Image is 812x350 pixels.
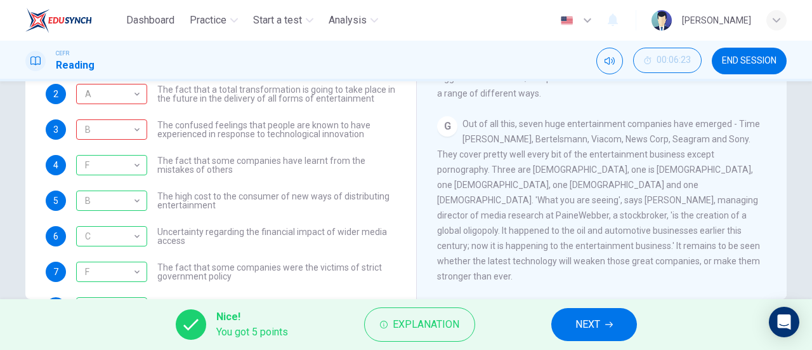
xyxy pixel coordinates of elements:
[157,192,396,210] span: The high cost to the consumer of new ways of distributing entertainment
[53,267,58,276] span: 7
[126,13,174,28] span: Dashboard
[25,8,92,33] img: EduSynch logo
[53,90,58,98] span: 2
[53,161,58,170] span: 4
[76,119,147,140] div: A
[248,9,318,32] button: Start a test
[157,85,396,103] span: The fact that a total transformation is going to take place in the future in the delivery of all ...
[56,49,69,58] span: CEFR
[216,309,288,325] span: Nice!
[56,58,95,73] h1: Reading
[53,125,58,134] span: 3
[76,297,147,318] div: G
[253,13,302,28] span: Start a test
[185,9,243,32] button: Practice
[551,308,637,341] button: NEXT
[157,299,396,316] span: The fact that the digital revolution could undermine the giant entertainment companies
[722,56,776,66] span: END SESSION
[157,263,396,281] span: The fact that some companies were the victims of strict government policy
[216,325,288,340] span: You got 5 points
[53,232,58,241] span: 6
[76,262,147,282] div: F
[76,147,143,184] div: F
[575,316,600,333] span: NEXT
[76,84,147,104] div: C
[76,290,143,326] div: G
[76,183,143,219] div: B
[559,16,575,25] img: en
[364,307,475,342] button: Explanation
[76,155,147,175] div: F
[25,8,121,33] a: EduSynch logo
[157,121,396,138] span: The confused feelings that people are known to have experienced in response to technological inno...
[633,48,702,74] div: Hide
[76,112,143,148] div: B
[712,48,787,74] button: END SESSION
[657,55,691,65] span: 00:06:23
[76,254,143,290] div: F
[437,116,457,137] div: G
[157,227,396,245] span: Uncertainty regarding the financial impact of wider media access
[190,13,226,28] span: Practice
[324,9,383,32] button: Analysis
[682,13,751,28] div: [PERSON_NAME]
[76,219,143,255] div: C
[652,10,672,30] img: Profile picture
[53,196,58,205] span: 5
[393,316,459,333] span: Explanation
[76,226,147,246] div: C
[769,307,799,337] div: Open Intercom Messenger
[596,48,623,74] div: Mute
[157,156,396,174] span: The fact that some companies have learnt from the mistakes of others
[633,48,702,73] button: 00:06:23
[76,76,143,112] div: A
[121,9,180,32] button: Dashboard
[76,191,147,211] div: B
[437,119,760,281] span: Out of all this, seven huge entertainment companies have emerged - Time [PERSON_NAME], Bertelsman...
[329,13,367,28] span: Analysis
